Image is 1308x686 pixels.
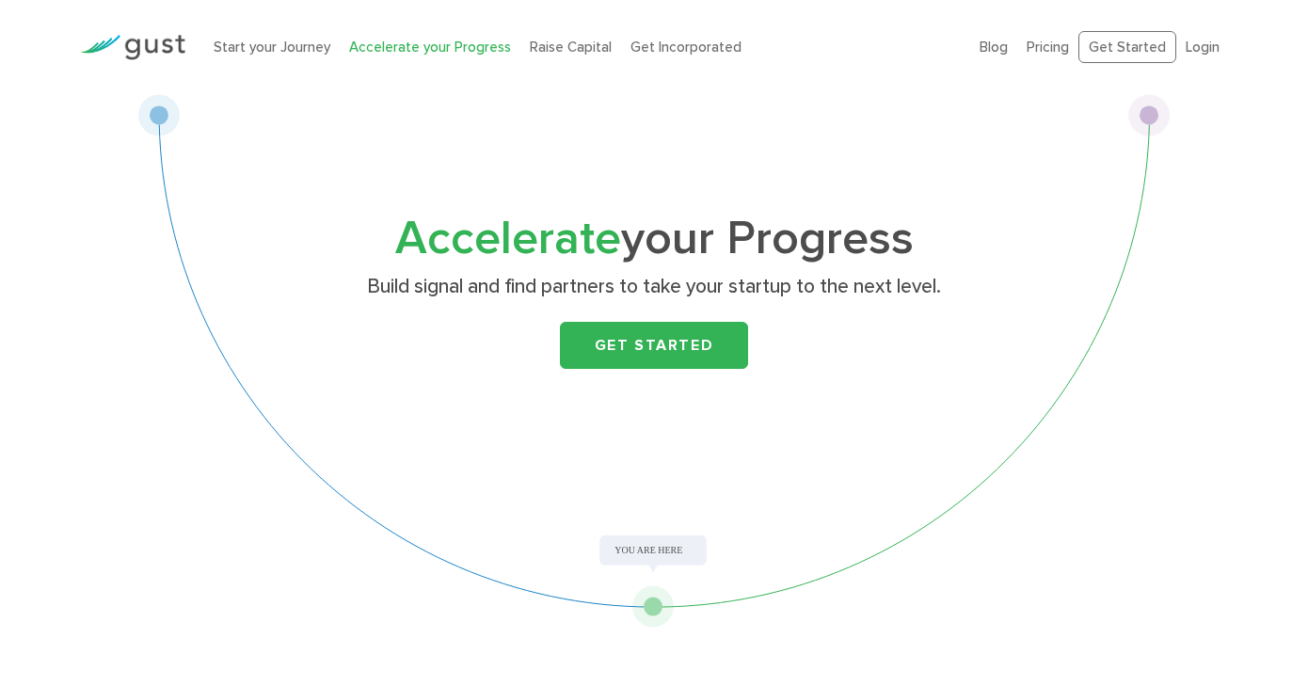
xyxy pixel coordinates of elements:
a: Blog [980,39,1008,56]
a: Get Incorporated [630,39,742,56]
a: Login [1186,39,1220,56]
h1: your Progress [282,217,1026,261]
span: Accelerate [395,211,621,266]
a: Accelerate your Progress [349,39,511,56]
a: Get Started [560,322,748,369]
p: Build signal and find partners to take your startup to the next level. [290,274,1019,300]
a: Start your Journey [214,39,330,56]
img: Gust Logo [80,35,185,60]
a: Raise Capital [530,39,612,56]
a: Pricing [1027,39,1069,56]
a: Get Started [1078,31,1176,64]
